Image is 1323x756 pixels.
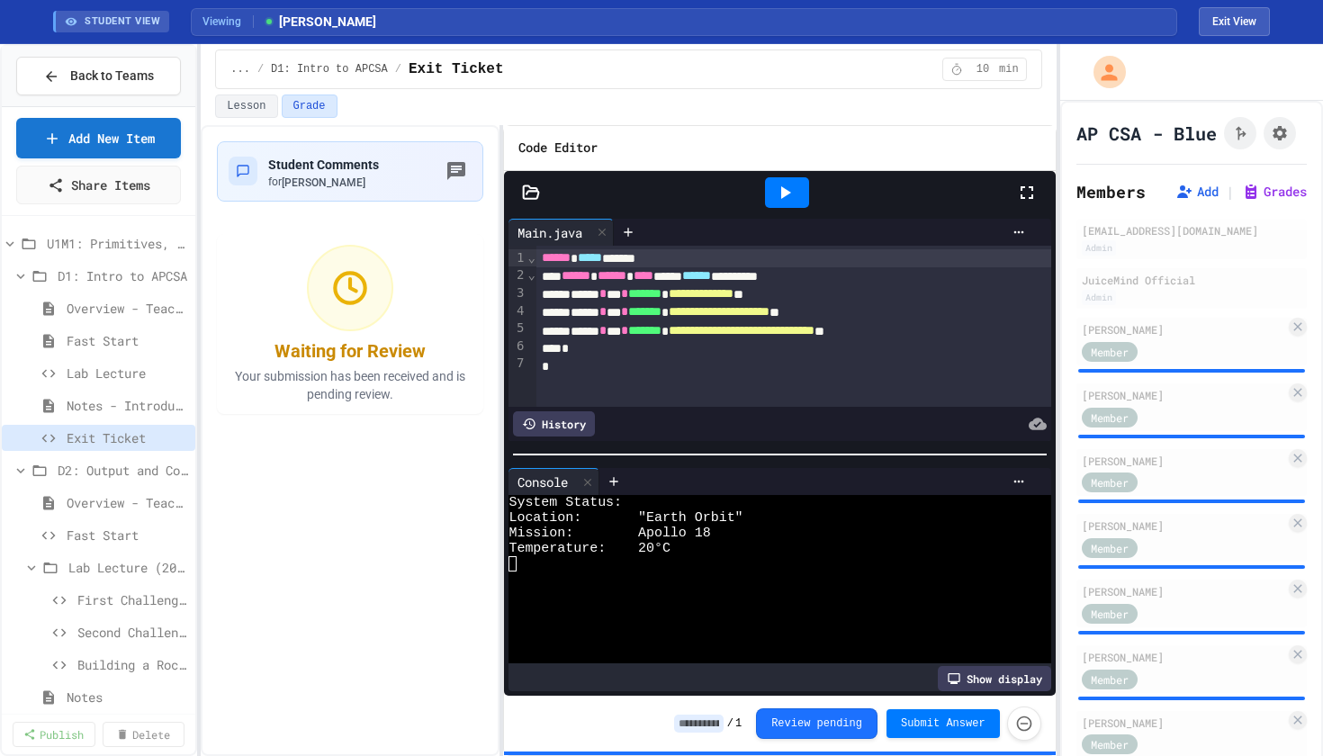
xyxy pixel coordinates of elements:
span: Overview - Teacher Only [67,299,188,318]
span: Viewing [202,13,254,30]
div: Waiting for Review [274,338,426,364]
span: Back to Teams [70,67,154,85]
span: STUDENT VIEW [85,14,160,30]
span: Building a Rocket (ASCII Art) [77,655,188,674]
div: [PERSON_NAME] [1082,649,1285,665]
div: [PERSON_NAME] [1082,583,1285,599]
button: Add [1175,183,1219,201]
span: Fast Start [67,526,188,544]
span: Member [1091,671,1129,688]
div: Console [508,468,599,495]
h6: Code Editor [518,137,598,159]
button: Submit Answer [886,709,1000,738]
span: min [999,62,1019,76]
div: JuiceMind Official [1082,272,1301,288]
span: Location: "Earth Orbit" [508,510,742,526]
h2: Members [1076,179,1146,204]
span: Notes - Introduction to Java Programming [67,396,188,415]
span: Member [1091,736,1129,752]
div: Main.java [508,219,614,246]
div: for [268,175,379,190]
span: / [395,62,401,76]
div: 7 [508,355,526,372]
span: D1: Intro to APCSA [271,62,388,76]
button: Lesson [215,94,277,118]
span: Second Challenge - Special Characters [77,623,188,642]
button: Click to see fork details [1224,117,1256,149]
div: 6 [508,337,526,355]
span: Fold line [526,267,535,282]
div: [PERSON_NAME] [1082,517,1285,534]
button: Grade [282,94,337,118]
span: Lab Lecture [67,364,188,382]
span: Notes [67,688,188,706]
div: 3 [508,284,526,302]
span: 10 [968,62,997,76]
a: Publish [13,722,95,747]
span: ... [230,62,250,76]
span: Overview - Teacher Only [67,493,188,512]
span: Student Comments [268,157,379,172]
span: Member [1091,344,1129,360]
span: / [257,62,264,76]
span: [PERSON_NAME] [282,176,365,189]
span: Exit Ticket [67,428,188,447]
span: Lab Lecture (20 mins) [68,558,188,577]
div: [EMAIL_ADDRESS][DOMAIN_NAME] [1082,222,1301,238]
div: Console [508,472,577,491]
div: [PERSON_NAME] [1082,387,1285,403]
div: 5 [508,319,526,337]
span: Member [1091,606,1129,622]
span: Fold line [526,250,535,265]
a: Share Items [16,166,181,204]
button: Force resubmission of student's answer (Admin only) [1007,706,1041,741]
span: System Status: [508,495,622,510]
span: Exit Ticket [409,58,504,80]
a: Delete [103,722,185,747]
span: D2: Output and Compiling Code [58,461,188,480]
button: Grades [1242,183,1307,201]
span: Member [1091,474,1129,490]
h1: AP CSA - Blue [1076,121,1217,146]
div: [PERSON_NAME] [1082,321,1285,337]
div: [PERSON_NAME] [1082,715,1285,731]
div: Main.java [508,223,591,242]
span: First Challenge - Manual Column Alignment [77,590,188,609]
span: Submit Answer [901,716,985,731]
span: U1M1: Primitives, Variables, Basic I/O [47,234,188,253]
span: [PERSON_NAME] [263,13,376,31]
span: Temperature: 20°C [508,541,670,556]
div: 1 [508,249,526,267]
p: Your submission has been received and is pending review. [228,367,472,403]
span: D1: Intro to APCSA [58,266,188,285]
div: Admin [1082,290,1116,305]
div: History [513,411,595,436]
span: Member [1091,409,1129,426]
div: 4 [508,302,526,320]
span: Fast Start [67,331,188,350]
div: Show display [938,666,1051,691]
button: Exit student view [1199,7,1270,36]
span: Member [1091,540,1129,556]
div: Admin [1082,240,1116,256]
button: Back to Teams [16,57,181,95]
span: | [1226,181,1235,202]
a: Add New Item [16,118,181,158]
div: 2 [508,266,526,284]
span: / [727,716,733,731]
span: 1 [735,716,742,731]
span: Mission: Apollo 18 [508,526,710,541]
button: Assignment Settings [1264,117,1296,149]
button: Review pending [756,708,877,739]
div: My Account [1075,51,1130,93]
div: [PERSON_NAME] [1082,453,1285,469]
